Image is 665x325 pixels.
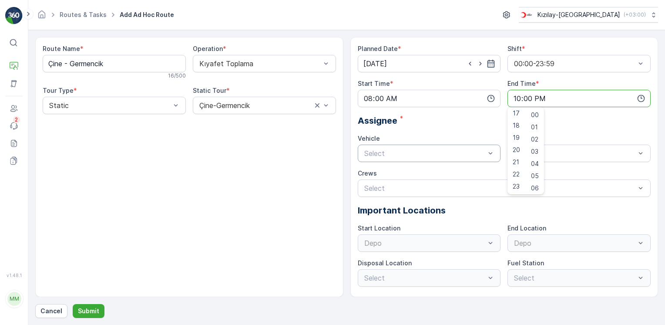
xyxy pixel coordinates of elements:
[358,80,390,87] label: Start Time
[507,45,522,52] label: Shift
[118,10,176,19] span: Add Ad Hoc Route
[624,11,646,18] p: ( +03:00 )
[507,80,536,87] label: End Time
[364,183,636,193] p: Select
[73,304,104,318] button: Submit
[60,11,107,18] a: Routes & Tasks
[193,45,223,52] label: Operation
[358,169,377,177] label: Crews
[7,292,21,306] div: MM
[168,72,186,79] p: 16 / 500
[531,172,539,180] span: 05
[358,204,651,217] p: Important Locations
[358,259,412,267] label: Disposal Location
[513,158,519,166] span: 21
[43,45,80,52] label: Route Name
[537,10,620,19] p: Kızılay-[GEOGRAPHIC_DATA]
[507,224,546,232] label: End Location
[507,107,544,194] ul: Menu
[5,117,23,135] a: 2
[358,135,380,142] label: Vehicle
[519,10,534,20] img: k%C4%B1z%C4%B1lay_D5CCths.png
[513,121,520,130] span: 18
[531,147,538,156] span: 03
[358,55,501,72] input: dd/mm/yyyy
[364,148,486,159] p: Select
[37,13,47,20] a: Homepage
[15,116,18,123] p: 2
[43,87,74,94] label: Tour Type
[358,45,398,52] label: Planned Date
[193,87,226,94] label: Static Tour
[5,280,23,318] button: MM
[78,307,99,315] p: Submit
[358,114,397,127] span: Assignee
[531,135,538,144] span: 02
[5,273,23,278] span: v 1.48.1
[514,148,635,159] p: Select
[531,184,539,193] span: 06
[5,7,23,24] img: logo
[531,159,539,168] span: 04
[513,109,520,118] span: 17
[513,146,520,154] span: 20
[531,111,539,119] span: 00
[519,7,658,23] button: Kızılay-[GEOGRAPHIC_DATA](+03:00)
[507,259,544,267] label: Fuel Station
[513,133,520,142] span: 19
[531,123,538,132] span: 01
[513,170,520,179] span: 22
[40,307,62,315] p: Cancel
[513,182,520,191] span: 23
[35,304,67,318] button: Cancel
[358,224,400,232] label: Start Location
